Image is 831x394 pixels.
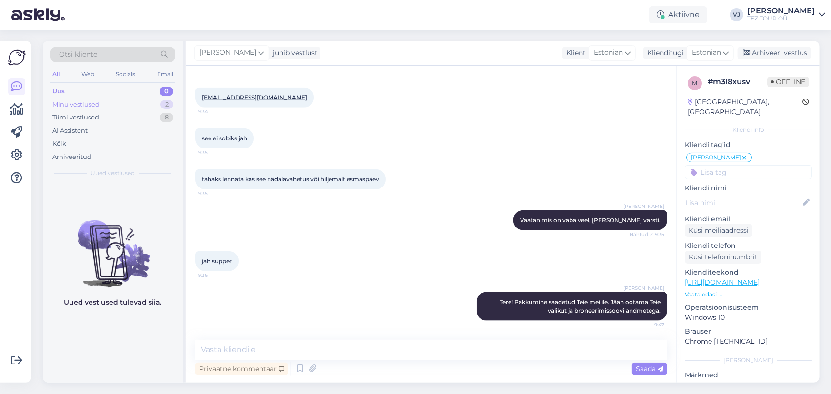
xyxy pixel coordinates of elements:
span: tahaks lennata kas see nädalavahetus või hiljemalt esmaspäev [202,176,379,183]
p: Chrome [TECHNICAL_ID] [685,336,812,346]
span: Estonian [594,48,623,58]
div: Minu vestlused [52,100,100,109]
span: [PERSON_NAME] [200,48,256,58]
span: [PERSON_NAME] [691,155,741,160]
span: Uued vestlused [91,169,135,177]
p: Operatsioonisüsteem [685,303,812,313]
p: Kliendi tag'id [685,140,812,150]
span: Estonian [692,48,721,58]
div: Klient [562,48,586,58]
span: 9:35 [198,149,234,156]
div: 2 [160,100,173,109]
a: [PERSON_NAME]TEZ TOUR OÜ [747,7,825,22]
div: Email [155,68,175,80]
div: Tiimi vestlused [52,113,99,122]
span: 9:47 [629,321,664,328]
div: Web [80,68,96,80]
span: Vaatan mis on vaba veel, [PERSON_NAME] varsti. [520,217,661,224]
div: AI Assistent [52,126,88,136]
span: [PERSON_NAME] [623,285,664,292]
div: 0 [160,87,173,96]
span: m [692,79,698,87]
p: Märkmed [685,370,812,380]
div: Klienditugi [643,48,684,58]
p: Klienditeekond [685,267,812,277]
div: Arhiveeritud [52,152,91,162]
span: Tere! Pakkumine saadetud Teie meilile. Jään ootama Teie valikut ja broneerimissoovi andmetega. [500,298,662,314]
div: TEZ TOUR OÜ [747,15,815,22]
img: Askly Logo [8,49,26,67]
div: Aktiivne [649,6,707,23]
p: Brauser [685,326,812,336]
span: see ei sobiks jah [202,135,247,142]
span: 9:34 [198,108,234,115]
div: Socials [114,68,137,80]
div: Küsi telefoninumbrit [685,251,761,264]
span: Otsi kliente [59,49,97,59]
p: Kliendi telefon [685,241,812,251]
div: [PERSON_NAME] [747,7,815,15]
p: Kliendi email [685,214,812,224]
div: Uus [52,87,65,96]
div: Arhiveeri vestlus [738,47,811,59]
a: [URL][DOMAIN_NAME] [685,278,760,286]
div: Privaatne kommentaar [195,363,288,375]
div: 8 [160,113,173,122]
p: Vaata edasi ... [685,290,812,299]
div: juhib vestlust [269,48,318,58]
p: Kliendi nimi [685,183,812,193]
div: All [50,68,61,80]
div: Kliendi info [685,126,812,134]
span: [PERSON_NAME] [623,203,664,210]
span: 9:35 [198,190,234,197]
span: Offline [767,77,809,87]
span: Saada [636,364,663,373]
div: [PERSON_NAME] [685,356,812,364]
div: # m3l8xusv [708,76,767,88]
span: jah supper [202,257,232,265]
div: [GEOGRAPHIC_DATA], [GEOGRAPHIC_DATA] [688,97,802,117]
p: Windows 10 [685,313,812,323]
a: [EMAIL_ADDRESS][DOMAIN_NAME] [202,94,307,101]
div: Küsi meiliaadressi [685,224,752,237]
div: Kõik [52,139,66,148]
img: No chats [43,203,183,289]
div: VJ [730,8,743,21]
input: Lisa nimi [685,197,801,208]
input: Lisa tag [685,165,812,179]
p: Uued vestlused tulevad siia. [64,297,162,307]
span: Nähtud ✓ 9:35 [629,231,664,238]
span: 9:36 [198,272,234,279]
